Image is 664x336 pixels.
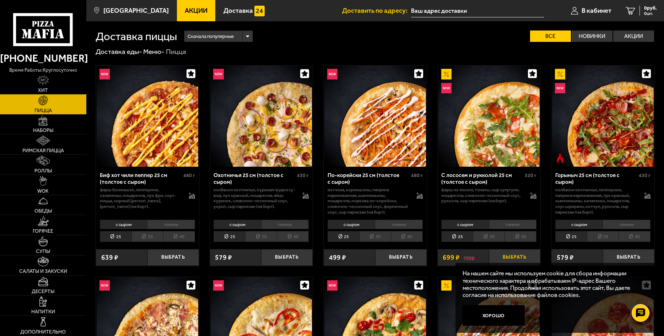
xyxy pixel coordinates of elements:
[101,254,118,261] span: 639 ₽
[183,172,195,178] span: 480 г
[557,254,574,261] span: 579 ₽
[551,66,654,167] a: АкционныйНовинкаОстрое блюдоГорыныч 25 см (толстое с сыром)
[214,220,261,230] li: с сыром
[572,31,612,42] label: Новинки
[587,231,619,242] li: 30
[613,31,654,42] label: Акции
[441,69,452,79] img: Акционный
[297,172,309,178] span: 430 г
[644,6,657,11] span: 0 руб.
[223,7,253,14] span: Доставка
[375,220,422,230] li: тонкое
[261,249,313,266] button: Выбрать
[552,66,653,167] img: Горыныч 25 см (толстое с сыром)
[463,305,525,326] button: Хорошо
[324,66,426,167] a: НовинкаПо-корейски 25 см (толстое с сыром)
[328,231,359,242] li: 25
[97,66,198,167] img: Биф хот чили пеппер 25 см (толстое с сыром)
[100,172,182,185] div: Биф хот чили пеппер 25 см (толстое с сыром)
[555,172,637,185] div: Горыныч 25 см (толстое с сыром)
[210,66,313,167] a: НовинкаОхотничья 25 см (толстое с сыром)
[489,220,536,230] li: тонкое
[342,7,411,14] span: Доставить по адресу:
[324,66,426,167] img: По-корейски 25 см (толстое с сыром)
[438,66,540,167] img: С лососем и рукколой 25 см (толстое с сыром)
[555,220,603,230] li: с сыром
[215,254,232,261] span: 579 ₽
[147,220,195,230] li: тонкое
[214,187,295,209] p: колбаски охотничьи, куриная грудка су-вид, лук красный, моцарелла, яйцо куриное, сливочно-чесночн...
[441,280,452,291] img: Акционный
[443,254,460,261] span: 699 ₽
[438,66,540,167] a: АкционныйНовинкаС лососем и рукколой 25 см (толстое с сыром)
[441,231,473,242] li: 25
[555,83,565,93] img: Новинка
[441,187,523,204] p: фарш из лосося, томаты, сыр сулугуни, моцарелла, сливочно-чесночный соус, руккола, сыр пармезан (...
[489,249,540,266] button: Выбрать
[143,48,164,56] a: Меню-
[619,231,650,242] li: 40
[603,249,654,266] button: Выбрать
[327,69,338,79] img: Новинка
[213,280,223,291] img: Новинка
[441,83,452,93] img: Новинка
[441,172,523,185] div: С лососем и рукколой 25 см (толстое с сыром)
[147,249,199,266] button: Выбрать
[100,220,147,230] li: с сыром
[96,31,177,42] h1: Доставка пиццы
[391,231,423,242] li: 40
[96,48,142,56] a: Доставка еды-
[32,289,54,294] span: Десерты
[261,220,309,230] li: тонкое
[31,309,55,314] span: Напитки
[33,229,53,234] span: Горячее
[359,231,391,242] li: 30
[555,187,637,215] p: колбаски Охотничьи, пепперони, паприка маринованная, лук красный, шампиньоны, халапеньо, моцарелл...
[463,254,475,261] s: 799 ₽
[328,172,409,185] div: По-корейски 25 см (толстое с сыром)
[214,231,245,242] li: 25
[22,148,64,153] span: Римская пицца
[34,169,52,173] span: Роллы
[463,270,644,298] p: На нашем сайте мы используем cookie для сбора информации технического характера и обрабатываем IP...
[103,7,169,14] span: [GEOGRAPHIC_DATA]
[34,108,52,113] span: Пицца
[99,69,110,79] img: Новинка
[555,69,565,79] img: Акционный
[277,231,309,242] li: 40
[188,30,234,43] span: Сначала популярные
[100,231,131,242] li: 25
[245,231,277,242] li: 30
[639,172,650,178] span: 430 г
[530,31,571,42] label: Все
[254,6,265,16] img: 15daf4d41897b9f0e9f617042186c801.svg
[582,7,611,14] span: В кабинет
[213,69,223,79] img: Новинка
[38,88,48,93] span: Хит
[185,7,207,14] span: Акции
[603,220,650,230] li: тонкое
[329,254,346,261] span: 499 ₽
[99,280,110,291] img: Новинка
[411,4,544,17] input: Ваш адрес доставки
[555,153,565,163] img: Острое блюдо
[100,187,182,209] p: фарш болоньезе, пепперони, халапеньо, моцарелла, лук фри, соус-пицца, сырный [PERSON_NAME], [PERS...
[328,220,375,230] li: с сыром
[33,128,53,133] span: Наборы
[163,231,195,242] li: 40
[328,187,409,215] p: ветчина, корнишоны, паприка маринованная, шампиньоны, моцарелла, морковь по-корейски, сливочно-че...
[34,209,52,214] span: Обеды
[504,231,536,242] li: 40
[411,172,423,178] span: 480 г
[555,231,587,242] li: 25
[36,249,50,254] span: Супы
[20,330,66,335] span: Дополнительно
[525,172,536,178] span: 520 г
[441,220,488,230] li: с сыром
[214,172,295,185] div: Охотничья 25 см (толстое с сыром)
[375,249,427,266] button: Выбрать
[166,47,186,56] div: Пицца
[19,269,67,274] span: Салаты и закуски
[327,280,338,291] img: Новинка
[211,66,312,167] img: Охотничья 25 см (толстое с сыром)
